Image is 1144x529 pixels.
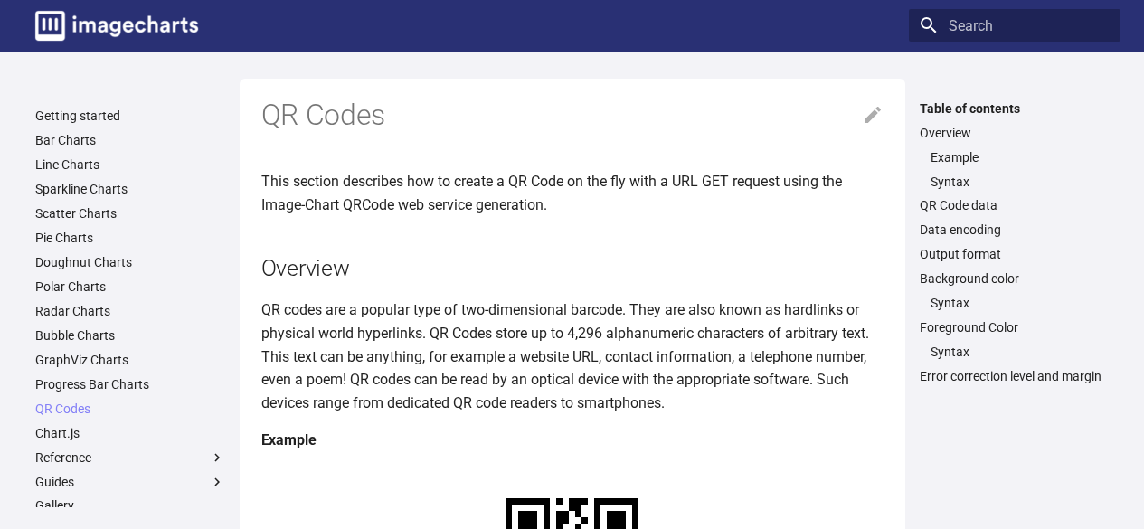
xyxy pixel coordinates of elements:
[920,368,1110,384] a: Error correction level and margin
[35,156,225,173] a: Line Charts
[35,230,225,246] a: Pie Charts
[35,401,225,417] a: QR Codes
[35,327,225,344] a: Bubble Charts
[931,174,1110,190] a: Syntax
[920,246,1110,262] a: Output format
[261,170,884,216] p: This section describes how to create a QR Code on the fly with a URL GET request using the Image-...
[35,132,225,148] a: Bar Charts
[920,295,1110,311] nav: Background color
[35,474,225,490] label: Guides
[35,205,225,222] a: Scatter Charts
[931,295,1110,311] a: Syntax
[909,9,1120,42] input: Search
[35,376,225,392] a: Progress Bar Charts
[920,270,1110,287] a: Background color
[920,344,1110,360] nav: Foreground Color
[35,279,225,295] a: Polar Charts
[35,497,225,514] a: Gallery
[920,125,1110,141] a: Overview
[909,100,1120,117] label: Table of contents
[35,425,225,441] a: Chart.js
[920,222,1110,238] a: Data encoding
[35,449,225,466] label: Reference
[35,303,225,319] a: Radar Charts
[35,254,225,270] a: Doughnut Charts
[931,149,1110,165] a: Example
[931,344,1110,360] a: Syntax
[35,11,198,41] img: logo
[920,149,1110,190] nav: Overview
[261,252,884,284] h2: Overview
[35,108,225,124] a: Getting started
[261,298,884,414] p: QR codes are a popular type of two-dimensional barcode. They are also known as hardlinks or physi...
[35,181,225,197] a: Sparkline Charts
[920,319,1110,335] a: Foreground Color
[35,352,225,368] a: GraphViz Charts
[261,429,884,452] h4: Example
[261,97,884,135] h1: QR Codes
[28,4,205,48] a: Image-Charts documentation
[909,100,1120,385] nav: Table of contents
[920,197,1110,213] a: QR Code data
